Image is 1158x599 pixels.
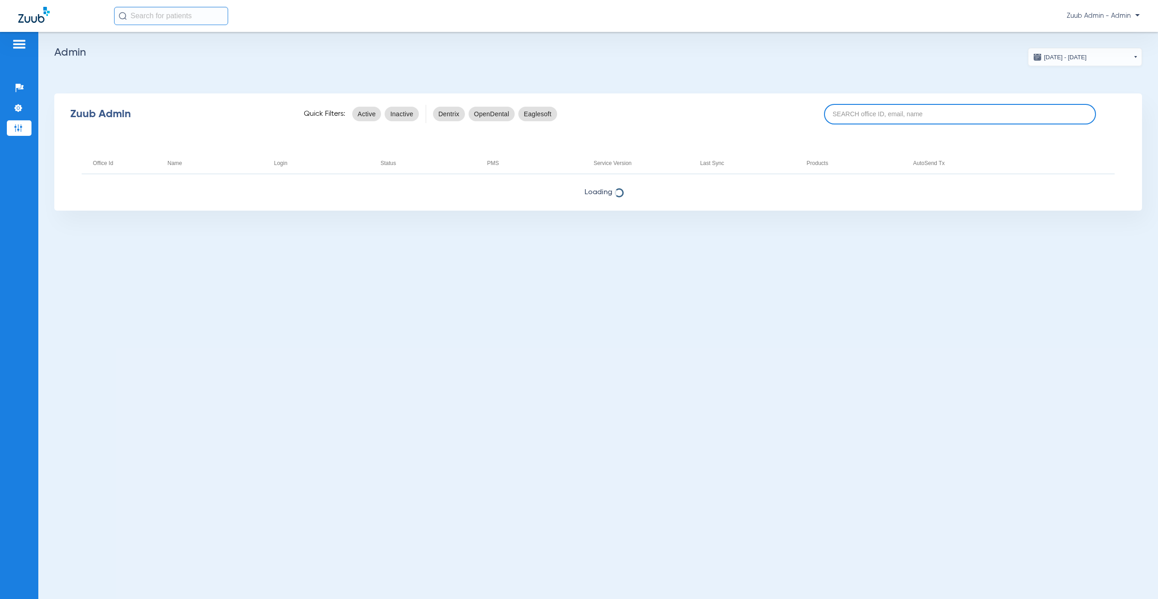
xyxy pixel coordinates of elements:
[807,158,902,168] div: Products
[594,158,689,168] div: Service Version
[487,158,582,168] div: PMS
[167,158,262,168] div: Name
[381,158,475,168] div: Status
[18,7,50,23] img: Zuub Logo
[381,158,396,168] div: Status
[304,109,345,119] span: Quick Filters:
[700,158,795,168] div: Last Sync
[524,109,552,119] span: Eaglesoft
[93,158,156,168] div: Office Id
[358,109,376,119] span: Active
[1112,555,1158,599] iframe: Chat Widget
[807,158,828,168] div: Products
[274,158,287,168] div: Login
[913,158,1008,168] div: AutoSend Tx
[474,109,509,119] span: OpenDental
[114,7,228,25] input: Search for patients
[54,188,1142,197] span: Loading
[167,158,182,168] div: Name
[12,39,26,50] img: hamburger-icon
[433,105,557,123] mat-chip-listbox: pms-filters
[700,158,724,168] div: Last Sync
[274,158,369,168] div: Login
[824,104,1096,124] input: SEARCH office ID, email, name
[119,12,127,20] img: Search Icon
[93,158,113,168] div: Office Id
[1028,48,1142,66] button: [DATE] - [DATE]
[352,105,419,123] mat-chip-listbox: status-filters
[70,109,288,119] div: Zuub Admin
[487,158,499,168] div: PMS
[390,109,413,119] span: Inactive
[1067,11,1140,21] span: Zuub Admin - Admin
[438,109,459,119] span: Dentrix
[594,158,631,168] div: Service Version
[1033,52,1042,62] img: date.svg
[54,48,1142,57] h2: Admin
[913,158,944,168] div: AutoSend Tx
